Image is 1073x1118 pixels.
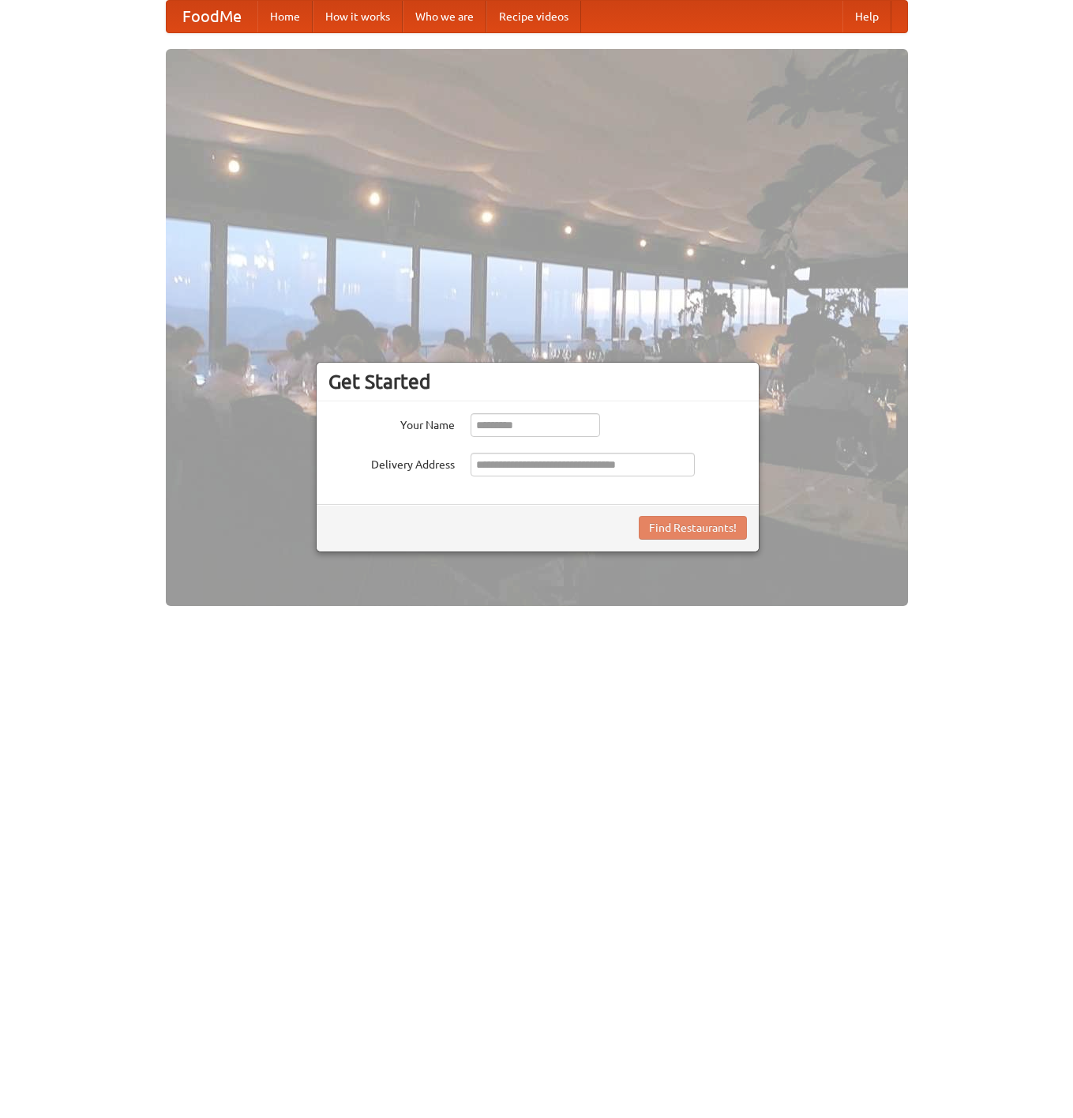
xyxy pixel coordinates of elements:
[328,370,747,393] h3: Get Started
[167,1,257,32] a: FoodMe
[486,1,581,32] a: Recipe videos
[313,1,403,32] a: How it works
[639,516,747,540] button: Find Restaurants!
[328,453,455,472] label: Delivery Address
[257,1,313,32] a: Home
[403,1,486,32] a: Who we are
[328,413,455,433] label: Your Name
[842,1,891,32] a: Help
